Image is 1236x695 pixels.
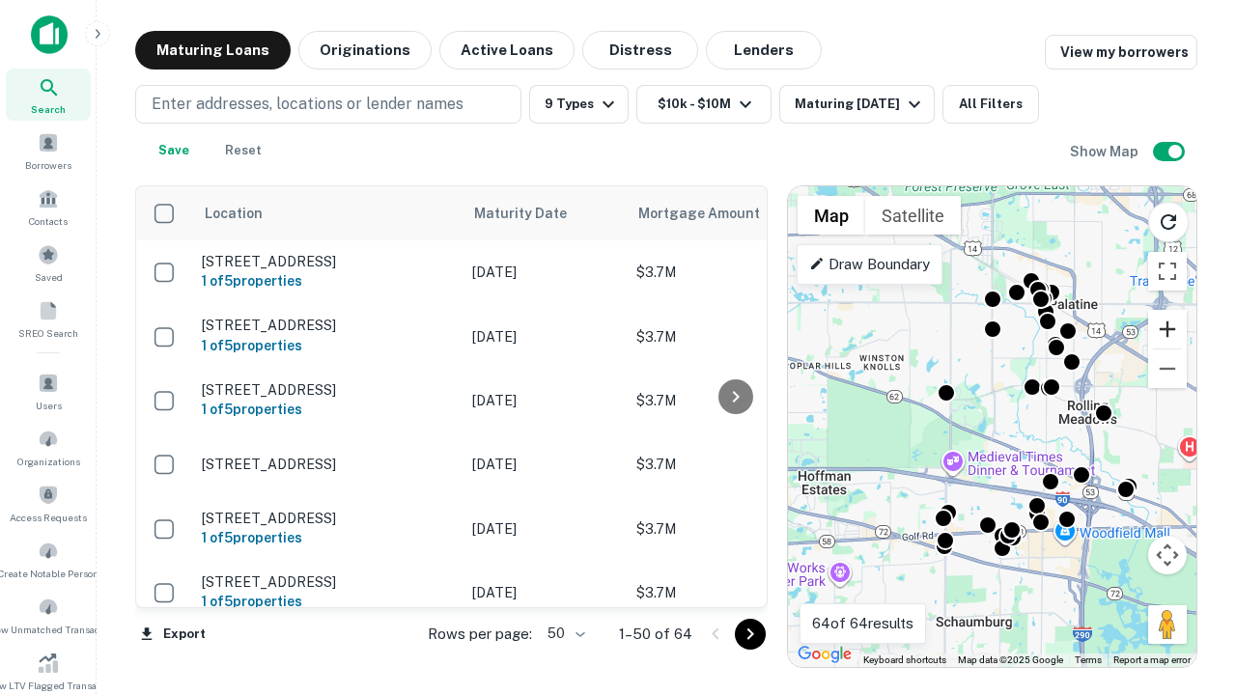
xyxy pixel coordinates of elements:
p: Enter addresses, locations or lender names [152,93,463,116]
button: Toggle fullscreen view [1148,252,1187,291]
p: $3.7M [636,518,829,540]
button: Show street map [798,196,865,235]
button: Keyboard shortcuts [863,653,946,667]
button: Lenders [706,31,822,69]
span: Saved [35,269,63,285]
p: $3.7M [636,582,829,603]
button: Zoom out [1148,349,1187,388]
button: $10k - $10M [636,85,772,124]
div: 0 0 [788,186,1196,667]
button: Originations [298,31,432,69]
a: SREO Search [6,292,91,345]
span: Borrowers [25,157,71,173]
button: 9 Types [529,85,629,124]
p: [DATE] [472,582,617,603]
div: Maturing [DATE] [795,93,926,116]
p: [DATE] [472,454,617,475]
button: Maturing Loans [135,31,291,69]
button: Go to next page [735,619,766,650]
a: View my borrowers [1045,35,1197,69]
button: Enter addresses, locations or lender names [135,85,521,124]
button: Reset [212,131,274,170]
a: Borrowers [6,125,91,177]
span: Mortgage Amount [638,202,785,225]
a: Open this area in Google Maps (opens a new window) [793,642,857,667]
th: Mortgage Amount [627,186,839,240]
a: Contacts [6,181,91,233]
a: Terms (opens in new tab) [1075,654,1102,665]
span: Users [36,398,62,413]
span: SREO Search [18,325,78,341]
p: [DATE] [472,390,617,411]
p: [STREET_ADDRESS] [202,456,453,473]
span: Maturity Date [474,202,592,225]
a: Create Notable Person [6,533,91,585]
a: Search [6,69,91,121]
p: [STREET_ADDRESS] [202,381,453,399]
a: Access Requests [6,477,91,529]
iframe: Chat Widget [1139,541,1236,633]
button: All Filters [942,85,1039,124]
p: $3.7M [636,326,829,347]
button: Distress [582,31,698,69]
p: [STREET_ADDRESS] [202,253,453,270]
h6: 1 of 5 properties [202,270,453,292]
p: [DATE] [472,262,617,283]
a: Users [6,365,91,417]
h6: 1 of 5 properties [202,335,453,356]
span: Map data ©2025 Google [958,654,1063,665]
span: Location [204,202,263,225]
p: 64 of 64 results [812,612,913,635]
button: Maturing [DATE] [779,85,935,124]
p: $3.7M [636,454,829,475]
button: Reload search area [1148,202,1189,242]
h6: Show Map [1070,141,1141,162]
img: Google [793,642,857,667]
a: Organizations [6,421,91,473]
p: [STREET_ADDRESS] [202,510,453,527]
button: Zoom in [1148,310,1187,348]
p: [STREET_ADDRESS] [202,317,453,334]
img: capitalize-icon.png [31,15,68,54]
h6: 1 of 5 properties [202,591,453,612]
a: Report a map error [1113,654,1191,665]
button: Active Loans [439,31,575,69]
h6: 1 of 5 properties [202,527,453,548]
button: Export [135,620,211,649]
th: Location [192,186,463,240]
p: $3.7M [636,390,829,411]
p: [DATE] [472,326,617,347]
button: Save your search to get updates of matches that match your search criteria. [143,131,205,170]
p: 1–50 of 64 [619,623,692,646]
p: Draw Boundary [809,253,930,276]
a: Review Unmatched Transactions [6,589,91,641]
p: [STREET_ADDRESS] [202,573,453,591]
span: Search [31,101,66,117]
span: Contacts [29,213,68,229]
p: $3.7M [636,262,829,283]
span: Access Requests [10,510,87,525]
p: Rows per page: [428,623,532,646]
p: [DATE] [472,518,617,540]
div: 50 [540,620,588,648]
h6: 1 of 5 properties [202,399,453,420]
button: Show satellite imagery [865,196,961,235]
th: Maturity Date [463,186,627,240]
button: Map camera controls [1148,536,1187,574]
a: Saved [6,236,91,289]
span: Organizations [17,454,80,469]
